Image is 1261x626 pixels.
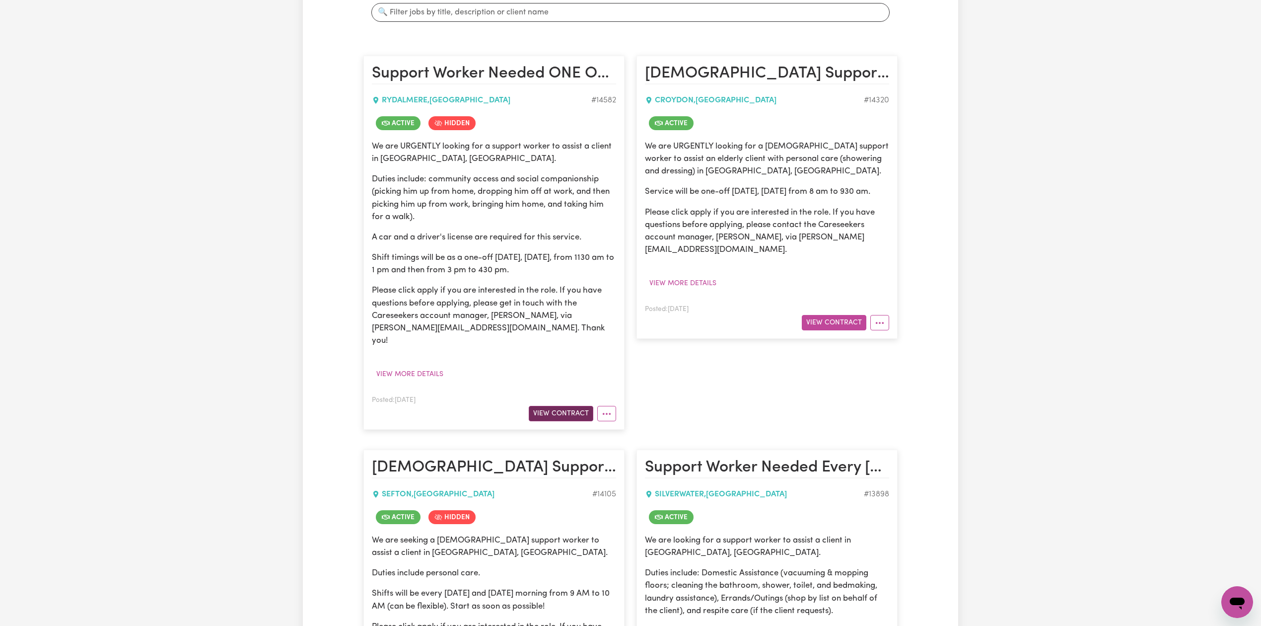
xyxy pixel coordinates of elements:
[372,231,616,243] p: A car and a driver's license are required for this service.
[591,94,616,106] div: Job ID #14582
[645,488,864,500] div: SILVERWATER , [GEOGRAPHIC_DATA]
[645,458,889,478] h2: Support Worker Needed Every Tuesday In Silverwater, NSW
[870,315,889,330] button: More options
[649,116,694,130] span: Job is active
[592,488,616,500] div: Job ID #14105
[645,206,889,256] p: Please click apply if you are interested in the role. If you have questions before applying, plea...
[372,587,616,612] p: Shifts will be every [DATE] and [DATE] morning from 9 AM to 10 AM (can be flexible). Start as soo...
[372,94,591,106] div: RYDALMERE , [GEOGRAPHIC_DATA]
[372,488,592,500] div: SEFTON , [GEOGRAPHIC_DATA]
[649,510,694,524] span: Job is active
[645,94,864,106] div: CROYDON , [GEOGRAPHIC_DATA]
[645,306,689,313] span: Posted: [DATE]
[371,3,890,22] input: 🔍 Filter jobs by title, description or client name
[1221,586,1253,618] iframe: Button to launch messaging window
[645,567,889,617] p: Duties include: Domestic Assistance (vacuuming & mopping floors; cleaning the bathroom, shower, t...
[372,284,616,347] p: Please click apply if you are interested in the role. If you have questions before applying, plea...
[372,567,616,579] p: Duties include personal care.
[529,406,593,421] button: View Contract
[597,406,616,421] button: More options
[645,534,889,559] p: We are looking for a support worker to assist a client in [GEOGRAPHIC_DATA], [GEOGRAPHIC_DATA].
[372,173,616,223] p: Duties include: community access and social companionship (picking him up from home, dropping him...
[802,315,866,330] button: View Contract
[372,251,616,276] p: Shift timings will be as a one-off [DATE], [DATE], from 1130 am to 1 pm and then from 3 pm to 430...
[645,140,889,178] p: We are URGENTLY looking for a [DEMOGRAPHIC_DATA] support worker to assist an elderly client with ...
[372,534,616,559] p: We are seeking a [DEMOGRAPHIC_DATA] support worker to assist a client in [GEOGRAPHIC_DATA], [GEOG...
[372,140,616,165] p: We are URGENTLY looking for a support worker to assist a client in [GEOGRAPHIC_DATA], [GEOGRAPHIC...
[645,276,721,291] button: View more details
[376,116,420,130] span: Job is active
[372,458,616,478] h2: Female Support Worker Needed Every Monday And Friday Morning In Sefton, NSW
[372,397,416,403] span: Posted: [DATE]
[372,367,448,382] button: View more details
[645,185,889,198] p: Service will be one-off [DATE], [DATE] from 8 am to 930 am.
[864,94,889,106] div: Job ID #14320
[428,510,476,524] span: Job is hidden
[864,488,889,500] div: Job ID #13898
[428,116,476,130] span: Job is hidden
[372,64,616,84] h2: Support Worker Needed ONE OFF On 27/06 Friday In Rydalmere, NSW
[376,510,420,524] span: Job is active
[645,64,889,84] h2: Female Support Worker Needed ONE OFF 16/05 Friday In Croydon, NSW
